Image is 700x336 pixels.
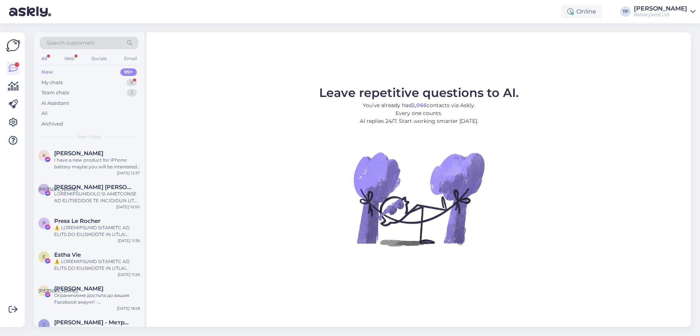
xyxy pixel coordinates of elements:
span: Leave repetitive questions to AI. [319,85,519,100]
div: [DATE] 18:28 [117,306,140,311]
div: Email [123,54,138,64]
div: New [41,68,53,76]
div: Batteryland Ltd [634,12,687,18]
span: Estha Vie [54,251,81,258]
div: 2 [127,89,137,97]
div: TP [620,6,631,17]
div: Ограничихме достъпа до вашия Facebook акаунт! - Непотвърждаването може да доведе до постоянно бло... [54,292,140,306]
div: I have a new product for iPhone battery maybe you will be interested😁 [54,157,140,170]
img: Askly Logo [6,38,20,53]
div: All [41,110,48,117]
div: 99+ [120,68,137,76]
span: С [42,322,46,327]
span: Press Le Rocher [54,218,100,224]
span: E [42,254,45,260]
div: [DATE] 10:50 [116,204,140,210]
span: P [42,220,46,226]
div: [DATE] 11:26 [118,272,140,277]
span: Л. Ирина [54,184,132,191]
div: ⚠️ LOREMIPSUMD SITAMETC AD ELITS DO EIUSMODTE IN UTLA! Etdolor magnaaliq enimadminim veniamq nost... [54,258,140,272]
div: Web [63,54,76,64]
span: Kelvin Xu [54,150,103,157]
span: Антония Балабанова [54,285,103,292]
div: AI Assistant [41,100,69,107]
div: 8 [126,79,137,86]
b: 2,066 [412,102,427,109]
div: ⚠️ LOREMIPSUMD SITAMETC AD ELITS DO EIUSMODTE IN UTLA! Etdolor magnaaliq enimadminim veniamq nost... [54,224,140,238]
div: Socials [90,54,108,64]
div: My chats [41,79,63,86]
img: No Chat active [351,131,486,266]
span: K [42,153,46,158]
div: Online [561,5,602,18]
span: [PERSON_NAME] [38,288,78,294]
div: [PERSON_NAME] [634,6,687,12]
div: All [40,54,48,64]
p: You’ve already had contacts via Askly. Every one counts. AI replies 24/7. Start working smarter [... [319,101,519,125]
div: Archived [41,120,63,128]
div: Team chats [41,89,69,97]
span: [PERSON_NAME] [38,186,78,192]
div: [DATE] 12:37 [117,170,140,176]
span: New chats [77,133,101,140]
a: [PERSON_NAME]Batteryland Ltd [634,6,695,18]
div: LOREMIPSUMDOLO SI AMETCONSE AD ELITSEDDOE TE INCIDIDUN UT LABOREET Dolorem Aliquaenima, mi veniam... [54,191,140,204]
span: Search customers [47,39,94,47]
span: Севинч Фучиджиева - Метрика ЕООД [54,319,132,326]
div: [DATE] 11:36 [118,238,140,244]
